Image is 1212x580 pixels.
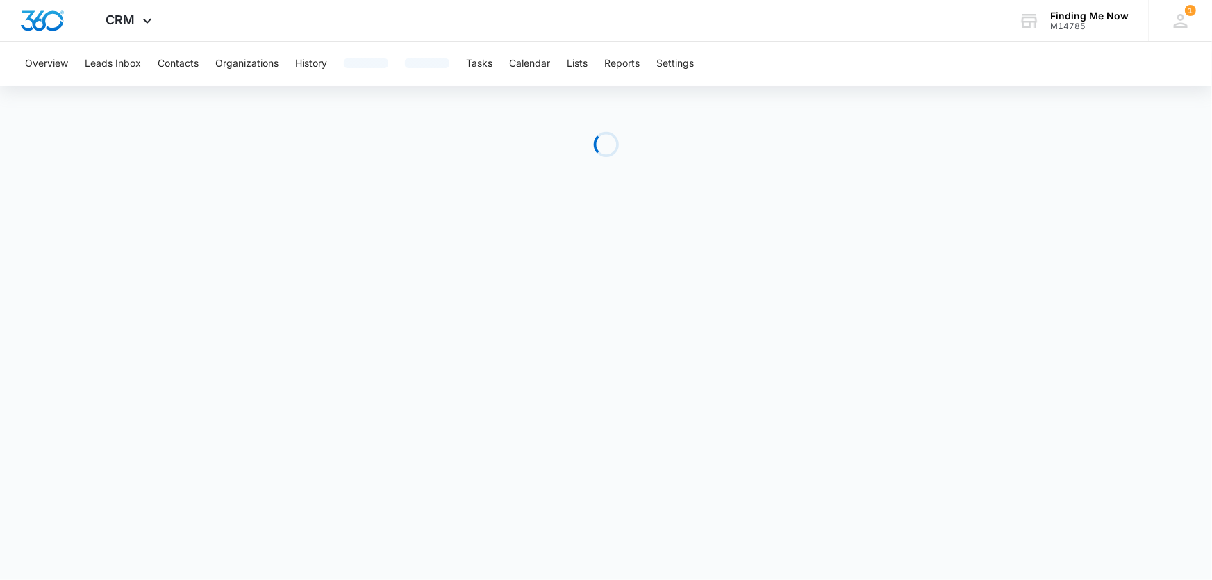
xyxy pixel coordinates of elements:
[1185,5,1196,16] div: notifications count
[295,42,327,86] button: History
[604,42,640,86] button: Reports
[567,42,588,86] button: Lists
[106,13,135,27] span: CRM
[1185,5,1196,16] span: 1
[509,42,550,86] button: Calendar
[1050,22,1129,31] div: account id
[85,42,141,86] button: Leads Inbox
[656,42,694,86] button: Settings
[25,42,68,86] button: Overview
[466,42,492,86] button: Tasks
[215,42,279,86] button: Organizations
[158,42,199,86] button: Contacts
[1050,10,1129,22] div: account name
